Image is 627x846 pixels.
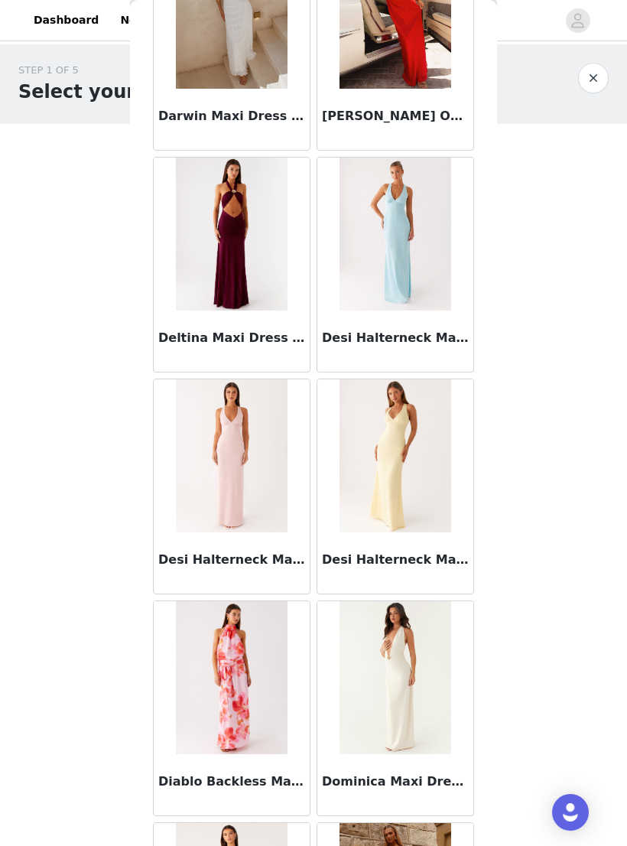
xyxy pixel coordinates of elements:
[322,773,469,791] h3: Dominica Maxi Dress - Ivory
[158,773,305,791] h3: Diablo Backless Maxi Dress - Blushing Blossom
[322,107,469,125] h3: [PERSON_NAME] One Shoulder Maxi Dress - Rouge Red
[18,78,212,106] h1: Select your styles!
[158,107,305,125] h3: Darwin Maxi Dress - White
[18,63,212,78] div: STEP 1 OF 5
[552,794,589,831] div: Open Intercom Messenger
[339,379,450,532] img: Desi Halterneck Maxi Dress - Yellow
[570,8,585,33] div: avatar
[322,329,469,347] h3: Desi Halterneck Maxi Dress - Mint
[111,3,187,37] a: Networks
[24,3,108,37] a: Dashboard
[176,379,287,532] img: Desi Halterneck Maxi Dress - Pink
[339,158,450,311] img: Desi Halterneck Maxi Dress - Mint
[158,329,305,347] h3: Deltina Maxi Dress - Boysenberry
[158,551,305,569] h3: Desi Halterneck Maxi Dress - Pink
[339,601,450,754] img: Dominica Maxi Dress - Ivory
[176,601,287,754] img: Diablo Backless Maxi Dress - Blushing Blossom
[322,551,469,569] h3: Desi Halterneck Maxi Dress - Yellow
[176,158,288,311] img: Deltina Maxi Dress - Boysenberry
